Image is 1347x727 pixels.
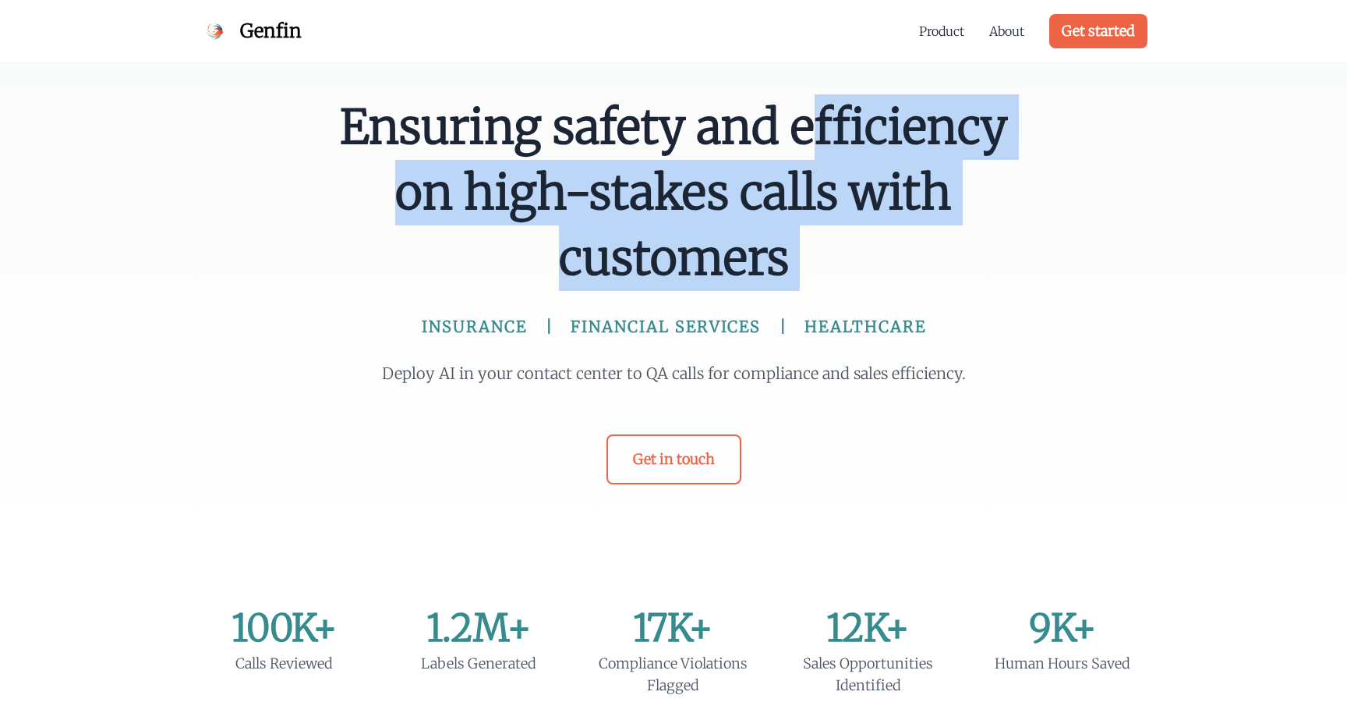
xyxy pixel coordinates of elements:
span: Ensuring safety and efficiency on high-stakes calls with customers [337,94,1010,291]
a: About [989,22,1024,41]
span: | [780,316,786,338]
a: Genfin [200,16,302,47]
a: Get started [1049,14,1147,48]
div: 1.2M+ [394,609,564,647]
span: INSURANCE [422,316,527,338]
a: Get in touch [606,434,741,484]
span: HEALTHCARE [804,316,926,338]
div: 17K+ [589,609,758,647]
span: FINANCIAL SERVICES [571,316,761,338]
div: Human Hours Saved [978,653,1147,675]
div: 100K+ [200,609,369,647]
a: Product [919,22,964,41]
div: Labels Generated [394,653,564,675]
div: 12K+ [783,609,953,647]
p: Deploy AI in your contact center to QA calls for compliance and sales efficiency. [374,363,973,385]
img: Genfin Logo [200,16,231,47]
div: 9K+ [978,609,1147,647]
span: | [546,316,552,338]
span: Genfin [240,19,302,44]
div: Calls Reviewed [200,653,369,675]
div: Sales Opportunities Identified [783,653,953,697]
div: Compliance Violations Flagged [589,653,758,697]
